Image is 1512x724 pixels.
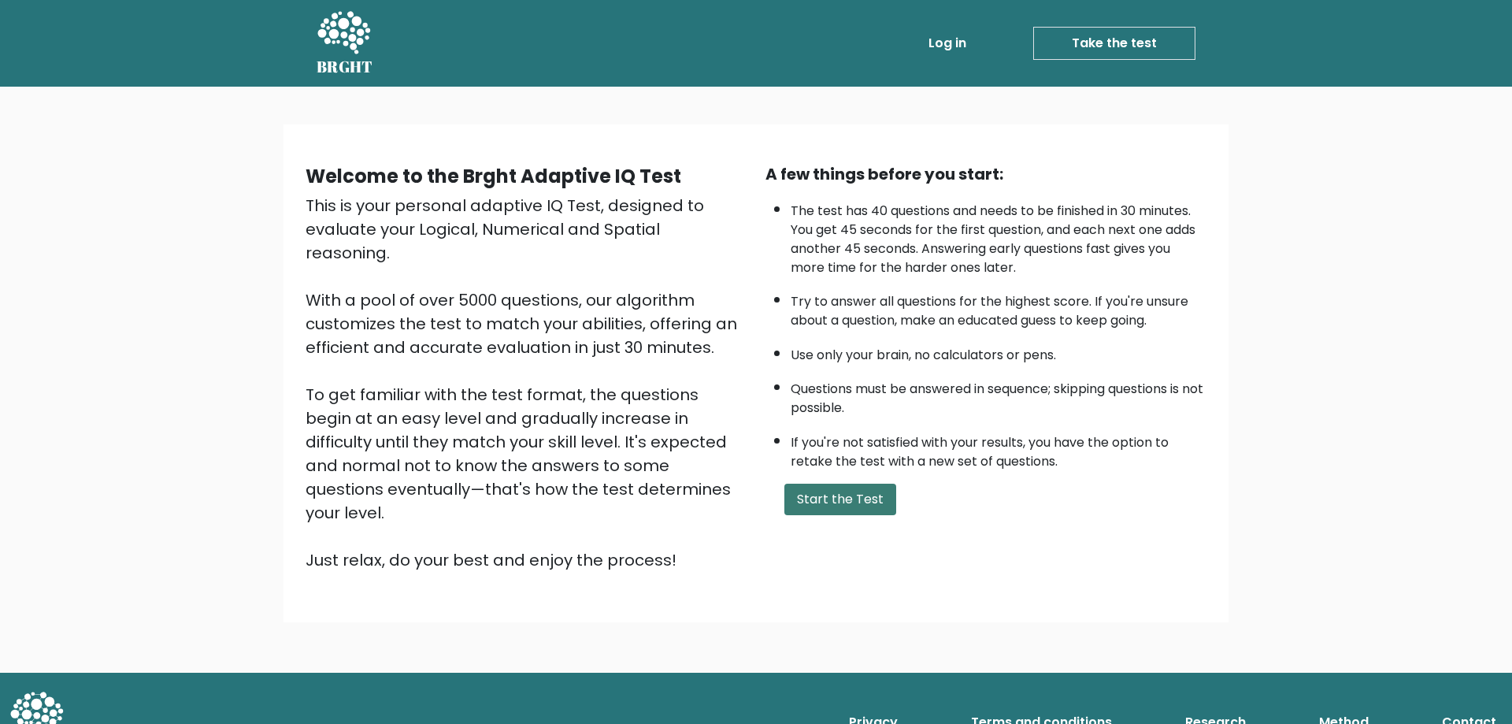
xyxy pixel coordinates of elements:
[306,163,681,189] b: Welcome to the Brght Adaptive IQ Test
[765,162,1206,186] div: A few things before you start:
[791,194,1206,277] li: The test has 40 questions and needs to be finished in 30 minutes. You get 45 seconds for the firs...
[791,284,1206,330] li: Try to answer all questions for the highest score. If you're unsure about a question, make an edu...
[791,372,1206,418] li: Questions must be answered in sequence; skipping questions is not possible.
[791,425,1206,471] li: If you're not satisfied with your results, you have the option to retake the test with a new set ...
[306,194,747,572] div: This is your personal adaptive IQ Test, designed to evaluate your Logical, Numerical and Spatial ...
[784,484,896,515] button: Start the Test
[791,338,1206,365] li: Use only your brain, no calculators or pens.
[317,58,373,76] h5: BRGHT
[922,28,973,59] a: Log in
[1033,27,1195,60] a: Take the test
[317,6,373,80] a: BRGHT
